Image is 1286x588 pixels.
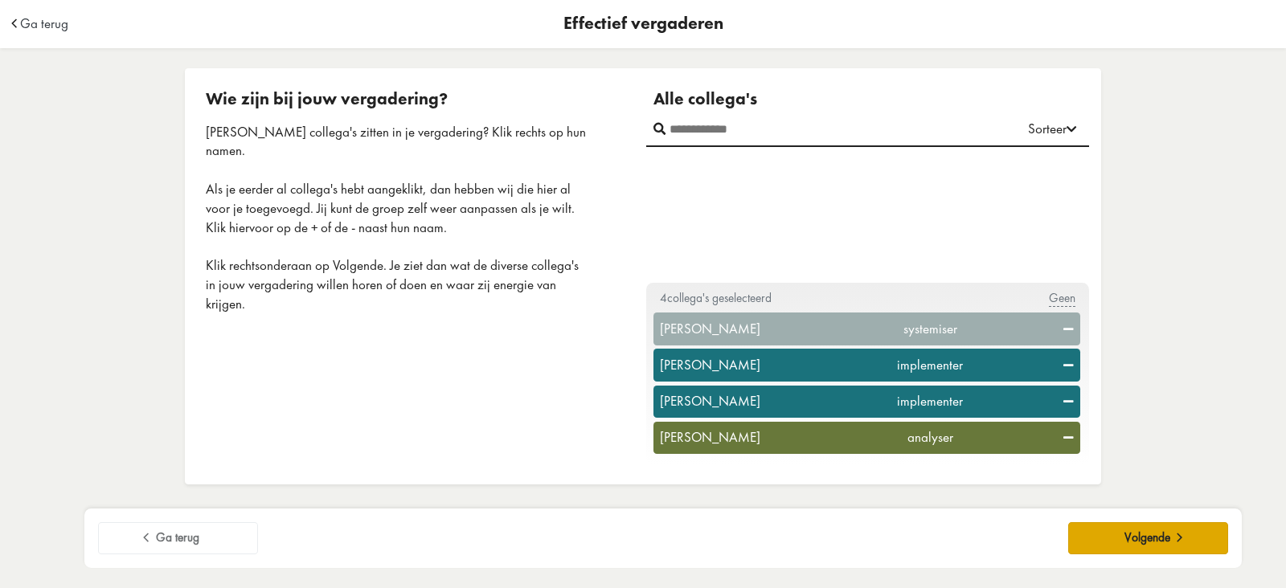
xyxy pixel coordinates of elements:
span: implementer [897,356,963,374]
span: Geen [1049,290,1075,307]
span: [PERSON_NAME] [660,320,760,337]
div: Sorteer [1028,120,1076,139]
div: Alle collega's [653,88,757,109]
span: systemiser [903,320,957,337]
span: [PERSON_NAME] [660,392,760,410]
span: implementer [897,392,963,410]
span: analyser [907,428,953,446]
div: Wie zijn bij jouw vergadering? [206,88,632,109]
div: [PERSON_NAME] collega's zitten in je vergadering? Klik rechts op hun namen. Als je eerder al coll... [206,123,632,314]
span: [PERSON_NAME] [660,428,760,446]
span: [PERSON_NAME] [660,356,760,374]
span: collega's geselecteerd [660,290,772,306]
span: 4 [660,290,667,306]
a: Ga terug [20,17,68,31]
div: Effectief vergaderen [563,15,723,33]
